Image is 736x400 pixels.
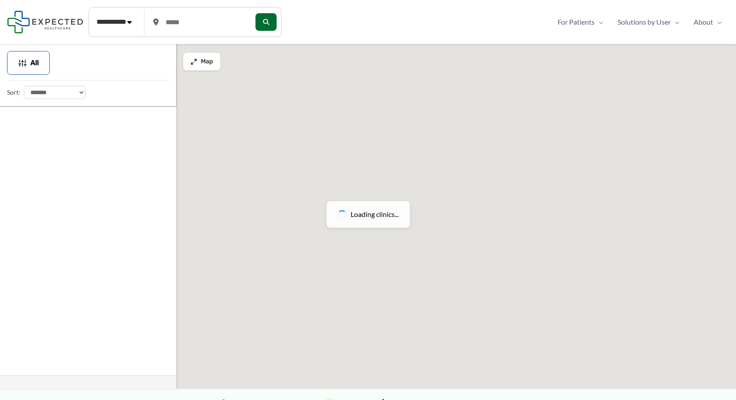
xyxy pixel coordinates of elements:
a: AboutMenu Toggle [687,15,729,29]
span: Map [201,58,213,66]
button: Map [183,53,220,70]
span: For Patients [558,15,595,29]
span: Menu Toggle [671,15,680,29]
span: Solutions by User [618,15,671,29]
img: Filter [18,59,27,67]
span: All [30,60,39,66]
a: Solutions by UserMenu Toggle [610,15,687,29]
span: About [694,15,713,29]
img: Maximize [190,58,197,65]
span: Menu Toggle [595,15,603,29]
a: For PatientsMenu Toggle [551,15,610,29]
span: Menu Toggle [713,15,722,29]
button: All [7,51,50,75]
span: Loading clinics... [351,208,399,221]
label: Sort: [7,87,20,98]
img: Expected Healthcare Logo - side, dark font, small [7,11,83,33]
